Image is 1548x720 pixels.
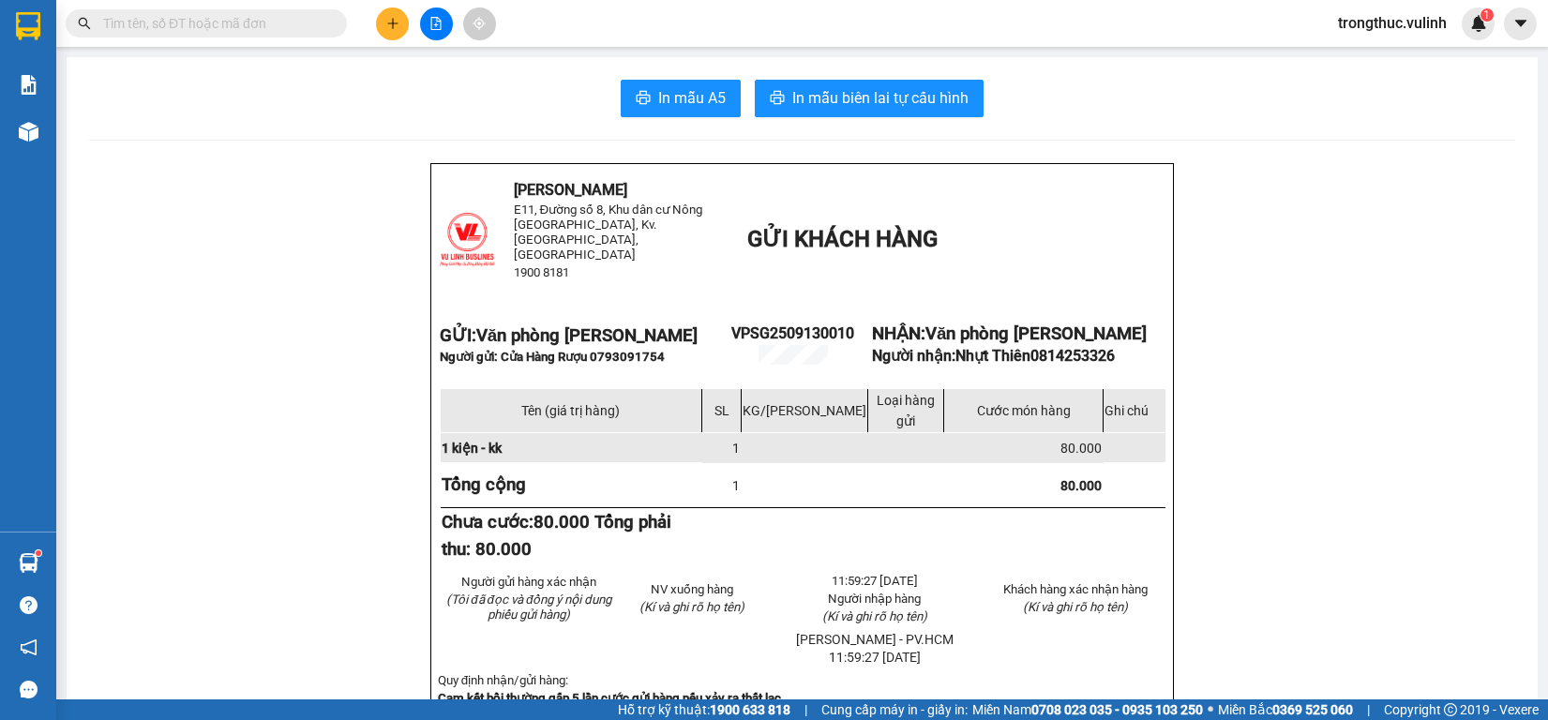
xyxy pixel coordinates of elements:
[872,323,1147,344] strong: NHẬN:
[20,638,38,656] span: notification
[1504,7,1537,40] button: caret-down
[20,596,38,614] span: question-circle
[1470,15,1487,32] img: icon-new-feature
[386,17,399,30] span: plus
[651,582,733,596] span: NV xuống hàng
[1030,347,1115,365] span: 0814253326
[36,550,41,556] sup: 1
[943,389,1103,433] td: Cước món hàng
[19,122,38,142] img: warehouse-icon
[442,474,526,495] strong: Tổng cộng
[442,512,671,560] span: 80.000 Tổng phải thu: 80.000
[710,702,790,717] strong: 1900 633 818
[473,17,486,30] span: aim
[440,212,495,267] img: logo
[20,681,38,698] span: message
[463,7,496,40] button: aim
[955,347,1115,365] span: Nhựt Thiên
[732,441,740,456] span: 1
[461,575,596,589] span: Người gửi hàng xác nhận
[19,553,38,573] img: warehouse-icon
[618,699,790,720] span: Hỗ trợ kỹ thuật:
[755,80,984,117] button: printerIn mẫu biên lai tự cấu hình
[1003,582,1148,596] span: Khách hàng xác nhận hàng
[1480,8,1494,22] sup: 1
[429,17,443,30] span: file-add
[19,75,38,95] img: solution-icon
[822,609,927,623] span: (Kí và ghi rõ họ tên)
[442,441,502,456] span: 1 kiện - kk
[476,325,698,346] span: Văn phòng [PERSON_NAME]
[867,389,943,433] td: Loại hàng gửi
[438,691,781,705] strong: Cam kết bồi thường gấp 5 lần cước gửi hàng nếu xảy ra thất lạc
[747,226,938,252] span: GỬI KHÁCH HÀNG
[376,7,409,40] button: plus
[440,325,698,346] strong: GỬI:
[420,7,453,40] button: file-add
[103,13,324,34] input: Tìm tên, số ĐT hoặc mã đơn
[1272,702,1353,717] strong: 0369 525 060
[16,12,40,40] img: logo-vxr
[440,350,665,364] span: Người gửi: Cửa Hàng Rượu 0793091754
[514,202,703,262] span: E11, Đường số 8, Khu dân cư Nông [GEOGRAPHIC_DATA], Kv.[GEOGRAPHIC_DATA], [GEOGRAPHIC_DATA]
[1104,389,1166,433] td: Ghi chú
[925,323,1147,344] span: Văn phòng [PERSON_NAME]
[440,389,702,433] td: Tên (giá trị hàng)
[1512,15,1529,32] span: caret-down
[829,650,921,665] span: 11:59:27 [DATE]
[702,389,742,433] td: SL
[514,265,569,279] span: 1900 8181
[732,478,740,493] span: 1
[1218,699,1353,720] span: Miền Bắc
[621,80,741,117] button: printerIn mẫu A5
[872,347,1115,365] strong: Người nhận:
[741,389,867,433] td: KG/[PERSON_NAME]
[78,17,91,30] span: search
[972,699,1203,720] span: Miền Nam
[442,512,671,560] strong: Chưa cước:
[1031,702,1203,717] strong: 0708 023 035 - 0935 103 250
[804,699,807,720] span: |
[1208,706,1213,713] span: ⚪️
[1060,478,1102,493] span: 80.000
[1483,8,1490,22] span: 1
[828,592,921,606] span: Người nhập hàng
[639,600,744,614] span: (Kí và ghi rõ họ tên)
[1367,699,1370,720] span: |
[796,632,954,647] span: [PERSON_NAME] - PV.HCM
[446,592,611,622] em: (Tôi đã đọc và đồng ý nội dung phiếu gửi hàng)
[1444,703,1457,716] span: copyright
[1060,441,1102,456] span: 80.000
[658,86,726,110] span: In mẫu A5
[438,673,568,687] span: Quy định nhận/gửi hàng:
[792,86,969,110] span: In mẫu biên lai tự cấu hình
[1023,600,1128,614] span: (Kí và ghi rõ họ tên)
[1323,11,1462,35] span: trongthuc.vulinh
[770,90,785,108] span: printer
[514,181,627,199] span: [PERSON_NAME]
[731,324,854,342] span: VPSG2509130010
[832,574,918,588] span: 11:59:27 [DATE]
[821,699,968,720] span: Cung cấp máy in - giấy in:
[636,90,651,108] span: printer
